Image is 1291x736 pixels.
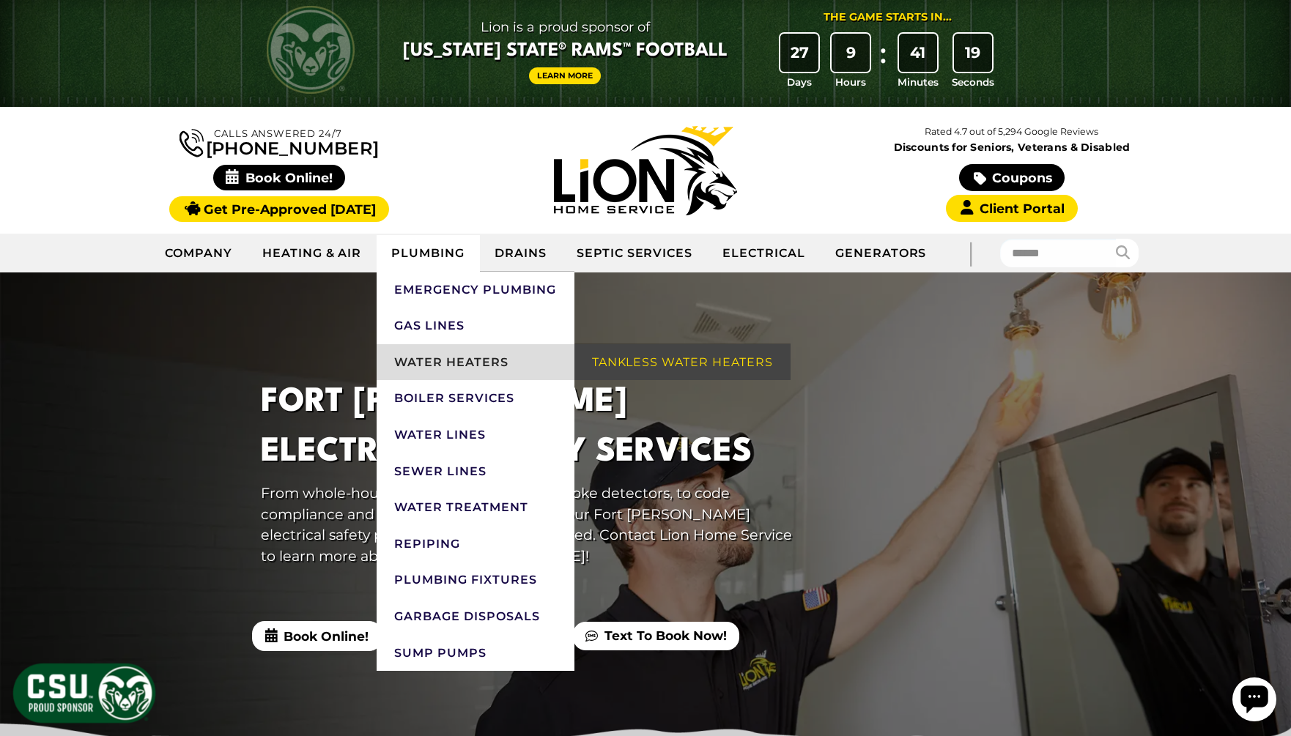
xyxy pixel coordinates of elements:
a: Water Heaters [377,344,574,381]
div: | [941,234,999,272]
div: 41 [899,34,937,72]
a: Emergency Plumbing [377,272,574,308]
span: Days [787,75,812,89]
div: The Game Starts in... [824,10,952,26]
p: From whole-house surge protection and smoke detectors, to code compliance and carbon monoxide sen... [261,483,794,567]
div: 27 [780,34,818,72]
a: Text To Book Now! [573,622,739,651]
span: Hours [835,75,866,89]
a: Water Lines [377,417,574,453]
a: Garbage Disposals [377,598,574,635]
a: Sewer Lines [377,453,574,490]
a: Tankless Water Heaters [574,344,791,381]
span: Discounts for Seniors, Veterans & Disabled [832,142,1192,152]
div: 9 [832,34,870,72]
a: [PHONE_NUMBER] [180,126,379,157]
a: Coupons [959,164,1065,191]
span: Lion is a proud sponsor of [403,15,728,39]
img: Lion Home Service [554,126,737,215]
p: Rated 4.7 out of 5,294 Google Reviews [829,124,1195,140]
a: Client Portal [946,195,1078,222]
a: Gas Lines [377,308,574,344]
span: Book Online! [213,165,346,190]
img: CSU Rams logo [267,6,355,94]
div: 19 [954,34,992,72]
div: : [876,34,891,90]
a: Boiler Services [377,380,574,417]
a: Drains [480,235,562,272]
div: Open chat widget [6,6,50,50]
a: Get Pre-Approved [DATE] [169,196,388,222]
a: Repiping [377,526,574,562]
a: Generators [821,235,942,272]
span: Book Online! [252,621,381,650]
a: Company [150,235,248,272]
h1: Fort [PERSON_NAME] Electrical Safety Services [261,378,794,476]
a: Electrical [708,235,821,272]
a: Learn More [529,67,601,84]
img: CSU Sponsor Badge [11,661,158,725]
a: Plumbing Fixtures [377,562,574,598]
a: Plumbing [377,235,480,272]
a: Heating & Air [248,235,377,272]
span: [US_STATE] State® Rams™ Football [403,39,728,64]
span: Seconds [952,75,994,89]
span: Minutes [898,75,939,89]
a: Septic Services [562,235,708,272]
a: Water Treatment [377,489,574,526]
a: Sump Pumps [377,635,574,672]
